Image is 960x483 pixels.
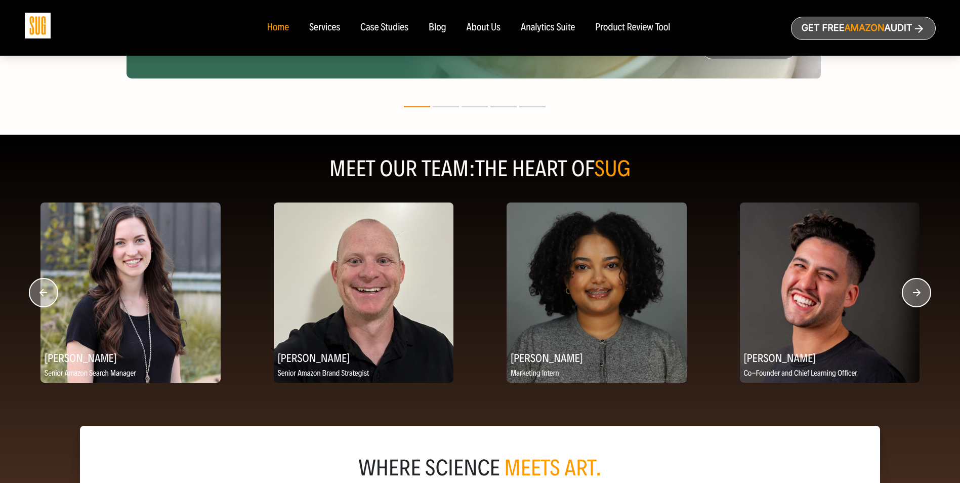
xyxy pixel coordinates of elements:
span: Amazon [844,23,884,33]
a: Analytics Suite [521,22,575,33]
a: Blog [429,22,446,33]
a: Get freeAmazonAudit [791,17,936,40]
a: Case Studies [360,22,408,33]
p: Co-Founder and Chief Learning Officer [740,368,920,380]
img: Rene Crandall, Senior Amazon Search Manager [40,203,221,383]
img: Hanna Tekle, Marketing Intern [507,203,687,383]
p: Senior Amazon Brand Strategist [274,368,454,380]
img: Sug [25,13,51,38]
a: About Us [467,22,501,33]
h2: [PERSON_NAME] [507,348,687,368]
span: meets art. [504,455,602,481]
img: Daniel Tejada, Co-Founder and Chief Learning Officer [740,203,920,383]
p: Senior Amazon Search Manager [40,368,221,380]
img: Kortney Kay, Senior Amazon Brand Strategist [274,203,454,383]
h2: [PERSON_NAME] [740,348,920,368]
h2: [PERSON_NAME] [274,348,454,368]
a: Services [309,22,340,33]
a: Home [267,22,288,33]
span: SUG [595,155,631,182]
div: where science [104,458,856,478]
p: Marketing Intern [507,368,687,380]
h2: [PERSON_NAME] [40,348,221,368]
a: Product Review Tool [595,22,670,33]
